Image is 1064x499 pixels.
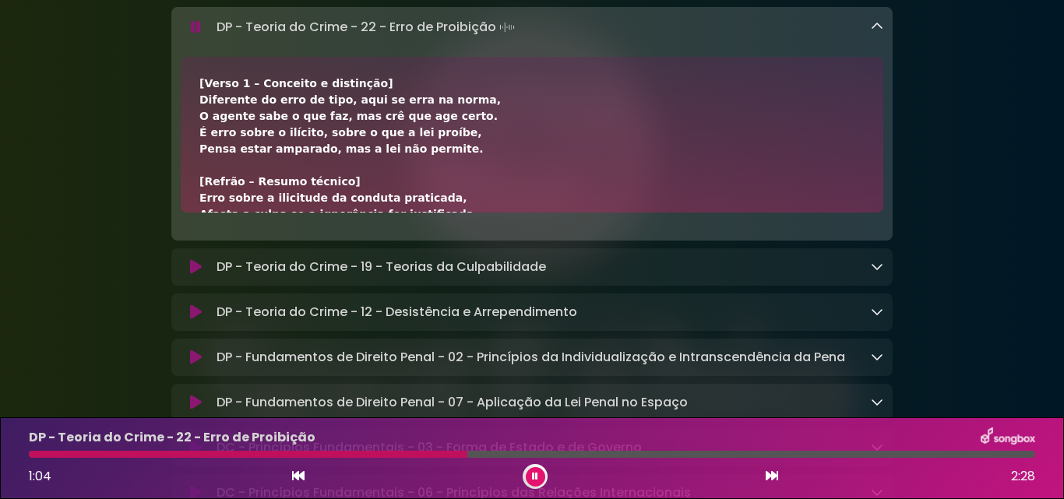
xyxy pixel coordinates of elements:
p: DP - Teoria do Crime - 19 - Teorias da Culpabilidade [217,258,546,276]
span: 2:28 [1011,467,1035,486]
img: waveform4.gif [496,16,518,38]
img: songbox-logo-white.png [981,427,1035,448]
p: DP - Fundamentos de Direito Penal - 07 - Aplicação da Lei Penal no Espaço [217,393,688,412]
p: DP - Fundamentos de Direito Penal - 02 - Princípios da Individualização e Intranscendência da Pena [217,348,845,367]
p: DP - Teoria do Crime - 22 - Erro de Proibição [217,16,518,38]
span: 1:04 [29,467,51,485]
p: DP - Teoria do Crime - 12 - Desistência e Arrependimento [217,303,577,322]
p: DP - Teoria do Crime - 22 - Erro de Proibição [29,428,315,447]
